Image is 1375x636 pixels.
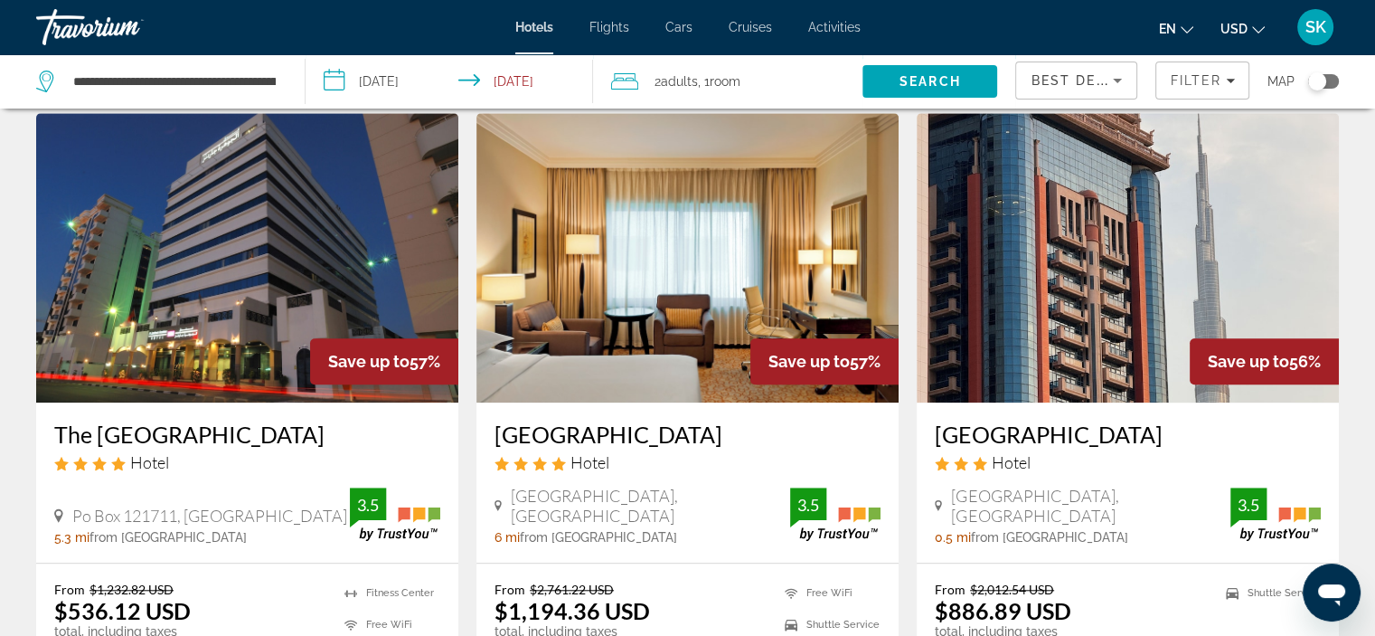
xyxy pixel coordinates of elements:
[71,68,278,95] input: Search hotel destination
[494,421,881,448] a: [GEOGRAPHIC_DATA]
[951,486,1230,526] span: [GEOGRAPHIC_DATA], [GEOGRAPHIC_DATA]
[1220,22,1248,36] span: USD
[476,113,899,403] img: Grand Excelsior Hotel Deira
[328,352,410,371] span: Save up to
[54,530,89,545] span: 5.3 mi
[1295,73,1339,90] button: Toggle map
[808,20,861,34] a: Activities
[1190,338,1339,384] div: 56%
[306,54,593,109] button: Select check in and out date
[89,530,247,545] span: from [GEOGRAPHIC_DATA]
[1031,70,1122,91] mat-select: Sort by
[776,582,881,604] li: Free WiFi
[665,20,692,34] a: Cars
[661,74,698,89] span: Adults
[494,597,650,624] ins: $1,194.36 USD
[1170,73,1221,88] span: Filter
[589,20,629,34] a: Flights
[917,113,1339,403] img: Emirates Grand Hotel
[790,488,881,541] img: TrustYou guest rating badge
[776,613,881,636] li: Shuttle Service
[750,338,899,384] div: 57%
[1159,22,1176,36] span: en
[1031,73,1125,88] span: Best Deals
[335,613,440,636] li: Free WiFi
[1230,494,1267,516] div: 3.5
[1267,69,1295,94] span: Map
[72,506,347,526] span: Po Box 121711, [GEOGRAPHIC_DATA]
[36,113,458,403] img: The Park Hotel
[790,494,826,516] div: 3.5
[1220,15,1265,42] button: Change currency
[593,54,862,109] button: Travelers: 2 adults, 0 children
[935,421,1321,448] a: [GEOGRAPHIC_DATA]
[655,69,698,94] span: 2
[971,530,1128,545] span: from [GEOGRAPHIC_DATA]
[36,4,217,51] a: Travorium
[54,421,440,448] a: The [GEOGRAPHIC_DATA]
[1208,352,1289,371] span: Save up to
[515,20,553,34] a: Hotels
[494,582,525,597] span: From
[54,452,440,472] div: 4 star Hotel
[89,582,174,597] del: $1,232.82 USD
[335,582,440,604] li: Fitness Center
[1155,62,1249,100] button: Filters
[935,597,1071,624] ins: $886.89 USD
[698,69,740,94] span: , 1
[494,530,520,545] span: 6 mi
[530,582,614,597] del: $2,761.22 USD
[935,452,1321,472] div: 3 star Hotel
[862,65,997,98] button: Search
[1305,18,1326,36] span: SK
[1217,582,1321,604] li: Shuttle Service
[1303,564,1361,622] iframe: Кнопка запуска окна обмена сообщениями
[511,486,790,526] span: [GEOGRAPHIC_DATA], [GEOGRAPHIC_DATA]
[570,452,609,472] span: Hotel
[710,74,740,89] span: Room
[935,530,971,545] span: 0.5 mi
[54,597,191,624] ins: $536.12 USD
[494,452,881,472] div: 4 star Hotel
[992,452,1031,472] span: Hotel
[1230,488,1321,541] img: TrustYou guest rating badge
[130,452,169,472] span: Hotel
[768,352,850,371] span: Save up to
[54,582,85,597] span: From
[729,20,772,34] a: Cruises
[520,530,677,545] span: from [GEOGRAPHIC_DATA]
[1159,15,1193,42] button: Change language
[970,582,1054,597] del: $2,012.54 USD
[935,582,965,597] span: From
[899,74,961,89] span: Search
[350,494,386,516] div: 3.5
[310,338,458,384] div: 57%
[1292,8,1339,46] button: User Menu
[350,488,440,541] img: TrustYou guest rating badge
